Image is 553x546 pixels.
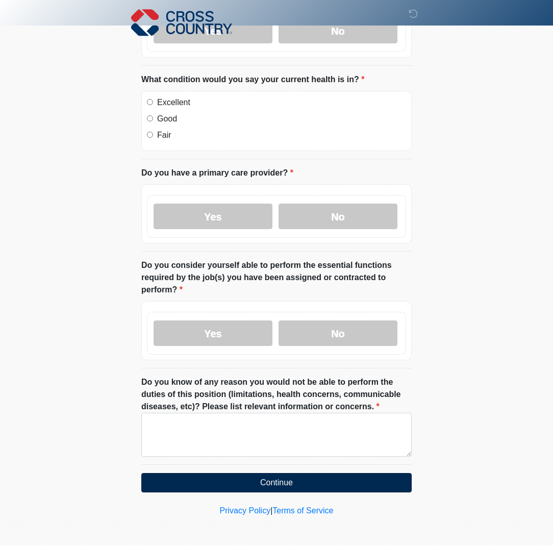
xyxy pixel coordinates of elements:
[270,506,272,515] a: |
[147,99,153,105] input: Excellent
[154,320,272,346] label: Yes
[141,259,412,296] label: Do you consider yourself able to perform the essential functions required by the job(s) you have ...
[279,320,397,346] label: No
[157,96,406,109] label: Excellent
[131,8,232,37] img: Cross Country Logo
[220,506,271,515] a: Privacy Policy
[279,204,397,229] label: No
[141,167,293,179] label: Do you have a primary care provider?
[272,506,333,515] a: Terms of Service
[157,113,406,125] label: Good
[141,473,412,492] button: Continue
[157,129,406,141] label: Fair
[147,115,153,121] input: Good
[141,376,412,413] label: Do you know of any reason you would not be able to perform the duties of this position (limitatio...
[141,73,364,86] label: What condition would you say your current health is in?
[147,132,153,138] input: Fair
[154,204,272,229] label: Yes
